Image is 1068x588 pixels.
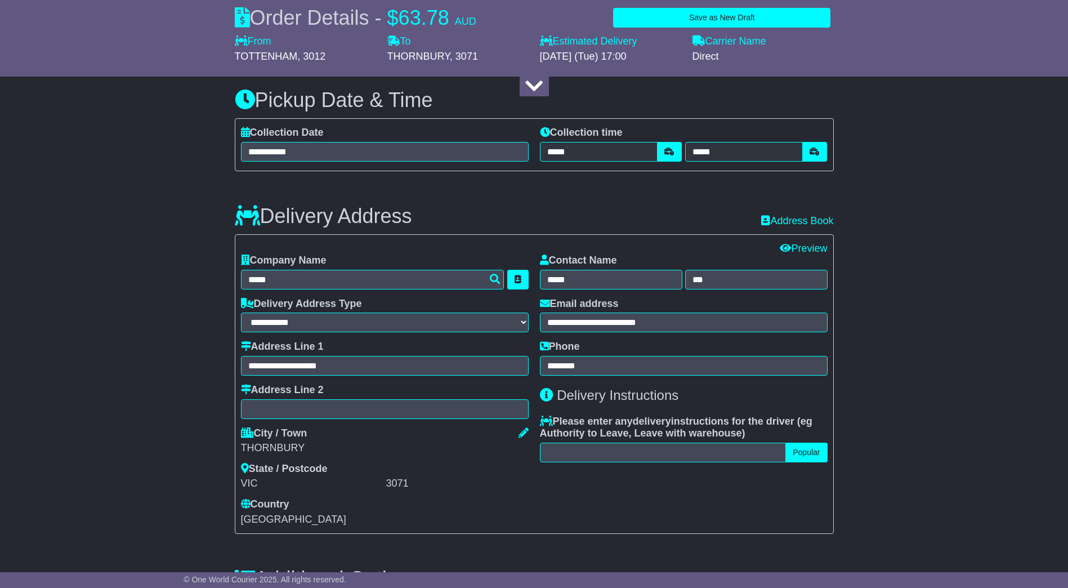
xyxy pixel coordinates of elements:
[235,205,412,228] h3: Delivery Address
[692,35,766,48] label: Carrier Name
[540,35,681,48] label: Estimated Delivery
[455,16,476,27] span: AUD
[235,6,476,30] div: Order Details -
[184,575,346,584] span: © One World Courier 2025. All rights reserved.
[780,243,827,254] a: Preview
[241,255,327,267] label: Company Name
[540,298,619,310] label: Email address
[540,416,828,440] label: Please enter any instructions for the driver ( )
[540,51,681,63] div: [DATE] (Tue) 17:00
[241,442,529,455] div: THORNBURY
[557,387,678,403] span: Delivery Instructions
[785,443,827,462] button: Popular
[540,127,623,139] label: Collection time
[241,463,328,475] label: State / Postcode
[613,8,830,28] button: Save as New Draft
[540,341,580,353] label: Phone
[387,51,450,62] span: THORNBURY
[241,384,324,397] label: Address Line 2
[235,51,298,62] span: TOTTENHAM
[235,89,834,112] h3: Pickup Date & Time
[387,6,399,29] span: $
[241,514,346,525] span: [GEOGRAPHIC_DATA]
[399,6,449,29] span: 63.78
[540,416,812,439] span: eg Authority to Leave, Leave with warehouse
[386,478,529,490] div: 3071
[387,35,411,48] label: To
[633,416,671,427] span: delivery
[241,127,324,139] label: Collection Date
[761,215,833,226] a: Address Book
[241,427,307,440] label: City / Town
[241,478,383,490] div: VIC
[540,255,617,267] label: Contact Name
[450,51,478,62] span: , 3071
[235,35,271,48] label: From
[297,51,325,62] span: , 3012
[241,341,324,353] label: Address Line 1
[241,298,362,310] label: Delivery Address Type
[692,51,834,63] div: Direct
[241,498,289,511] label: Country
